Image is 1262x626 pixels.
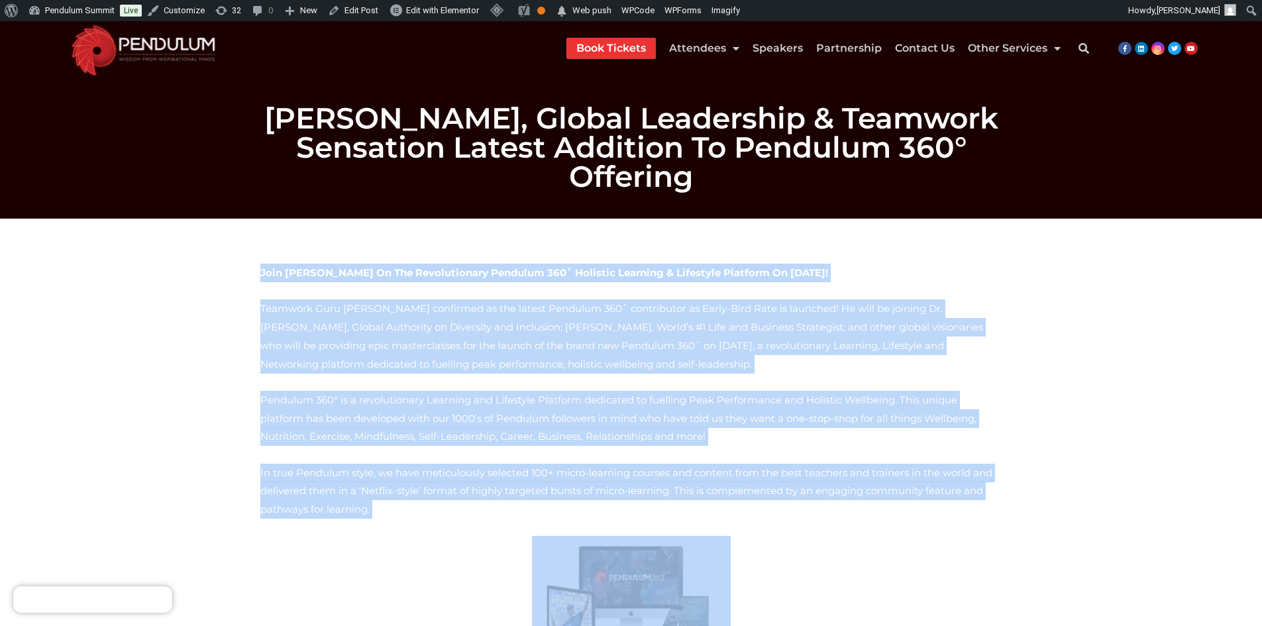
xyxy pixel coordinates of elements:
span: Edit with Elementor [406,5,479,15]
img: cropped-cropped-Pendulum-Summit-Logo-Website.png [63,21,224,76]
p: In true Pendulum style, we have meticulously selected 100+ micro-learning courses and content fro... [260,464,1002,519]
div: OK [537,7,545,15]
a: Live [120,5,142,17]
a: Speakers [753,38,803,59]
span: [PERSON_NAME] [1157,5,1220,15]
div: Search [1071,35,1097,62]
a: Contact Us [895,38,955,59]
a: Book Tickets [576,38,646,59]
h1: [PERSON_NAME], Global Leadership & Teamwork Sensation Latest Addition To Pendulum 360° Offering [260,103,1002,191]
nav: Menu [566,38,1061,59]
p: Pendulum 360° is a revolutionary Learning and Lifestyle Platform dedicated to fuelling Peak Perfo... [260,391,1002,446]
iframe: Brevo live chat [13,586,172,613]
span:  [555,2,568,21]
strong: Join [PERSON_NAME] On The Revolutionary Pendulum 360˚ Holistic Learning & Lifestyle Platform On [... [260,266,828,279]
a: Partnership [816,38,882,59]
a: Other Services [968,38,1061,59]
a: Attendees [669,38,739,59]
p: Teamwork Guru [PERSON_NAME] confirmed as the latest Pendulum 360˚ contributor as Early-Bird Rate ... [260,299,1002,373]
